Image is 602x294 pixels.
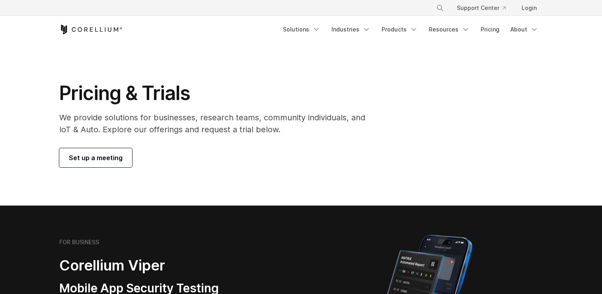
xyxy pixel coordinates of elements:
a: Solutions [278,22,325,37]
a: About [506,22,543,37]
h1: Pricing & Trials [59,81,376,105]
a: Corellium Home [59,25,123,34]
a: Login [515,1,543,15]
a: Support Center [450,1,512,15]
h2: Corellium Viper [59,257,263,274]
span: Set up a meeting [69,153,123,163]
button: Search [433,1,447,15]
div: Navigation Menu [427,1,543,15]
a: Set up a meeting [59,148,132,167]
p: We provide solutions for businesses, research teams, community individuals, and IoT & Auto. Explo... [59,112,376,135]
a: Pricing [476,22,504,37]
div: Navigation Menu [278,22,543,37]
h6: FOR BUSINESS [59,239,99,246]
a: Industries [327,22,375,37]
a: Products [377,22,423,37]
a: Resources [424,22,474,37]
